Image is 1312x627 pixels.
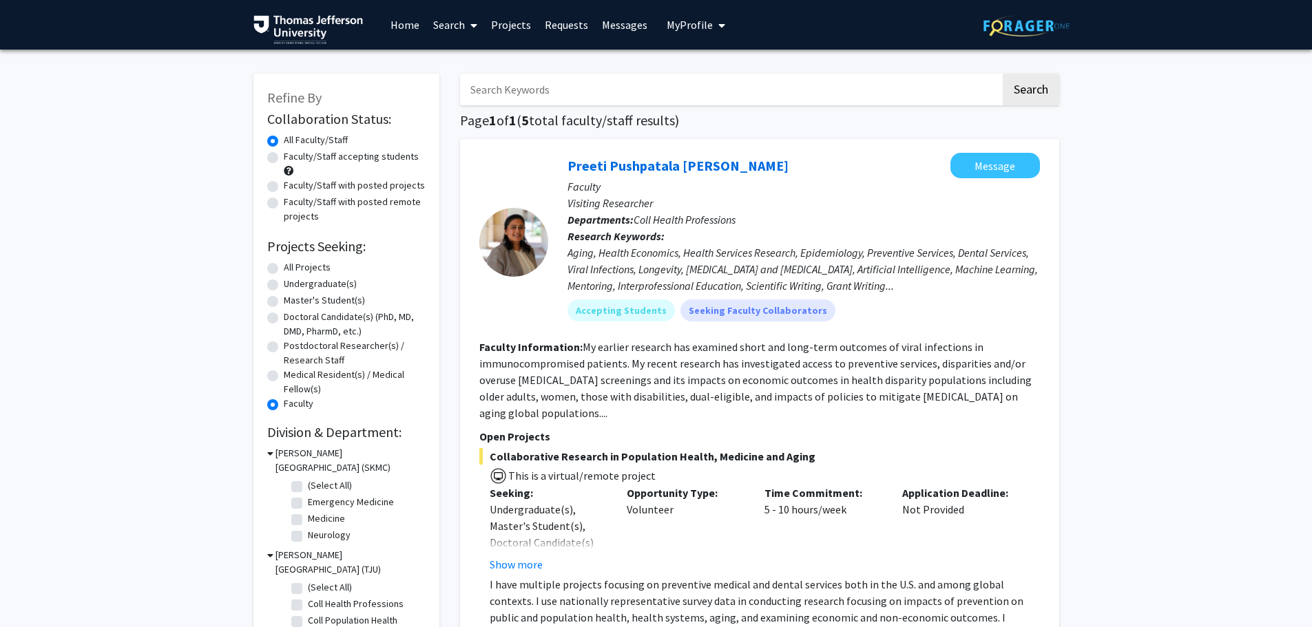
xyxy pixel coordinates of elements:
[568,299,675,321] mat-chip: Accepting Students
[284,195,426,224] label: Faculty/Staff with posted remote projects
[253,15,364,44] img: Thomas Jefferson University Logo
[284,149,419,164] label: Faculty/Staff accepting students
[308,580,352,595] label: (Select All)
[267,238,426,255] h2: Projects Seeking:
[308,511,345,526] label: Medicine
[568,195,1040,211] p: Visiting Researcher
[267,424,426,440] h2: Division & Department:
[764,485,882,501] p: Time Commitment:
[950,153,1040,178] button: Message Preeti Pushpatala Zanwar
[595,1,654,49] a: Messages
[384,1,426,49] a: Home
[284,293,365,308] label: Master's Student(s)
[490,556,543,573] button: Show more
[284,178,425,193] label: Faculty/Staff with posted projects
[284,277,357,291] label: Undergraduate(s)
[902,485,1019,501] p: Application Deadline:
[284,368,426,396] label: Medical Resident(s) / Medical Fellow(s)
[489,111,497,129] span: 1
[568,157,789,174] a: Preeti Pushpatala [PERSON_NAME]
[568,229,665,243] b: Research Keywords:
[275,446,426,475] h3: [PERSON_NAME][GEOGRAPHIC_DATA] (SKMC)
[284,396,313,411] label: Faculty
[308,528,351,542] label: Neurology
[284,310,426,339] label: Doctoral Candidate(s) (PhD, MD, DMD, PharmD, etc.)
[460,112,1059,129] h1: Page of ( total faculty/staff results)
[426,1,484,49] a: Search
[479,448,1040,465] span: Collaborative Research in Population Health, Medicine and Aging
[308,597,404,611] label: Coll Health Professions
[267,111,426,127] h2: Collaboration Status:
[267,89,322,106] span: Refine By
[509,111,517,129] span: 1
[680,299,835,321] mat-chip: Seeking Faculty Collaborators
[460,74,1001,105] input: Search Keywords
[10,565,59,617] iframe: Chat
[308,478,352,493] label: (Select All)
[308,495,394,509] label: Emergency Medicine
[568,178,1040,195] p: Faculty
[538,1,595,49] a: Requests
[634,213,736,226] span: Coll Health Professions
[892,485,1030,573] div: Not Provided
[479,340,1032,420] fg-read-more: My earlier research has examined short and long-term outcomes of viral infections in immunocompro...
[284,260,331,275] label: All Projects
[754,485,892,573] div: 5 - 10 hours/week
[983,15,1070,36] img: ForagerOne Logo
[484,1,538,49] a: Projects
[507,469,656,482] span: This is a virtual/remote project
[479,340,583,354] b: Faculty Information:
[275,548,426,577] h3: [PERSON_NAME][GEOGRAPHIC_DATA] (TJU)
[667,18,713,32] span: My Profile
[627,485,744,501] p: Opportunity Type:
[284,133,348,147] label: All Faculty/Staff
[568,213,634,226] b: Departments:
[284,339,426,368] label: Postdoctoral Researcher(s) / Research Staff
[479,428,1040,445] p: Open Projects
[616,485,754,573] div: Volunteer
[490,485,607,501] p: Seeking:
[1003,74,1059,105] button: Search
[568,244,1040,294] div: Aging, Health Economics, Health Services Research, Epidemiology, Preventive Services, Dental Serv...
[521,111,529,129] span: 5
